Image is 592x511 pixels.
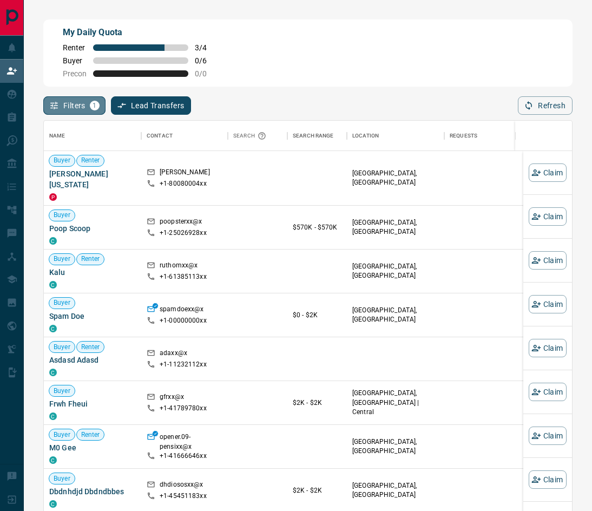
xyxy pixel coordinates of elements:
[352,306,439,324] p: [GEOGRAPHIC_DATA], [GEOGRAPHIC_DATA]
[529,163,567,182] button: Claim
[195,69,219,78] span: 0 / 0
[160,349,187,360] p: adaxx@x
[49,398,136,409] span: Frwh Fheui
[352,437,439,456] p: [GEOGRAPHIC_DATA], [GEOGRAPHIC_DATA]
[49,474,75,483] span: Buyer
[49,486,136,497] span: Dbdnhdjd Dbdndbbes
[49,311,136,322] span: Spam Doe
[77,343,104,352] span: Renter
[160,360,207,369] p: +1- 11232112xx
[49,211,75,220] span: Buyer
[49,355,136,365] span: Asdasd Adasd
[49,193,57,201] div: property.ca
[77,430,104,440] span: Renter
[160,433,222,451] p: opener.09-pensixx@x
[352,481,439,500] p: [GEOGRAPHIC_DATA], [GEOGRAPHIC_DATA]
[160,305,203,316] p: spamdoexx@x
[450,121,477,151] div: Requests
[49,281,57,289] div: condos.ca
[111,96,192,115] button: Lead Transfers
[49,430,75,440] span: Buyer
[352,262,439,280] p: [GEOGRAPHIC_DATA], [GEOGRAPHIC_DATA]
[63,43,87,52] span: Renter
[49,156,75,165] span: Buyer
[352,121,379,151] div: Location
[49,267,136,278] span: Kalu
[49,456,57,464] div: condos.ca
[49,298,75,307] span: Buyer
[160,392,184,404] p: gfrxx@x
[293,398,341,408] p: $2K - $2K
[160,179,207,188] p: +1- 80080004xx
[43,96,106,115] button: Filters1
[529,295,567,313] button: Claim
[49,369,57,376] div: condos.ca
[49,386,75,396] span: Buyer
[160,272,207,281] p: +1- 61385113xx
[160,480,203,492] p: dhdiososxx@x
[529,251,567,270] button: Claim
[49,343,75,352] span: Buyer
[49,254,75,264] span: Buyer
[63,69,87,78] span: Precon
[529,383,567,401] button: Claim
[49,223,136,234] span: Poop Scoop
[529,427,567,445] button: Claim
[49,412,57,420] div: condos.ca
[49,237,57,245] div: condos.ca
[160,217,202,228] p: poopsterxx@x
[518,96,573,115] button: Refresh
[49,325,57,332] div: condos.ca
[160,261,198,272] p: ruthomxx@x
[233,121,269,151] div: Search
[91,102,98,109] span: 1
[77,254,104,264] span: Renter
[160,316,207,325] p: +1- 00000000xx
[293,121,334,151] div: Search Range
[49,500,57,508] div: condos.ca
[160,228,207,238] p: +1- 25026928xx
[49,442,136,453] span: M0 Gee
[352,169,439,187] p: [GEOGRAPHIC_DATA], [GEOGRAPHIC_DATA]
[141,121,228,151] div: Contact
[160,168,210,179] p: [PERSON_NAME]
[529,207,567,226] button: Claim
[352,218,439,237] p: [GEOGRAPHIC_DATA], [GEOGRAPHIC_DATA]
[293,486,341,495] p: $2K - $2K
[63,26,219,39] p: My Daily Quota
[77,156,104,165] span: Renter
[444,121,542,151] div: Requests
[160,492,207,501] p: +1- 45451183xx
[49,121,65,151] div: Name
[529,470,567,489] button: Claim
[347,121,444,151] div: Location
[293,310,341,320] p: $0 - $2K
[287,121,347,151] div: Search Range
[44,121,141,151] div: Name
[195,56,219,65] span: 0 / 6
[147,121,173,151] div: Contact
[160,404,207,413] p: +1- 41789780xx
[529,339,567,357] button: Claim
[49,168,136,190] span: [PERSON_NAME][US_STATE]
[195,43,219,52] span: 3 / 4
[352,389,439,416] p: [GEOGRAPHIC_DATA], [GEOGRAPHIC_DATA] | Central
[293,222,341,232] p: $570K - $570K
[63,56,87,65] span: Buyer
[160,451,207,461] p: +1- 41666646xx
